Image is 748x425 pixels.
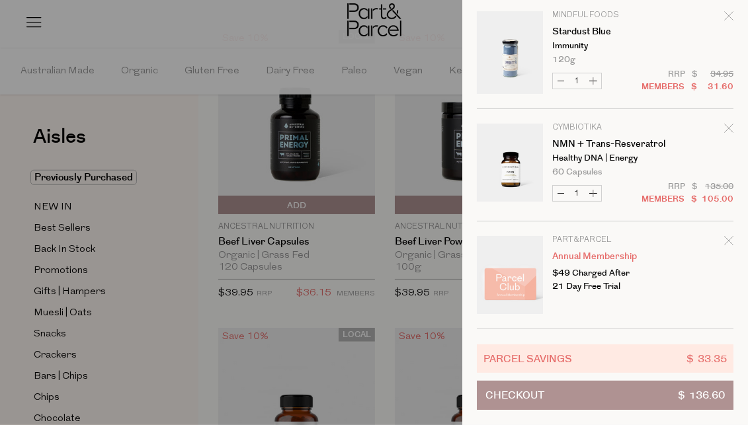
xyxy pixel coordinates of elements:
div: Remove Stardust Blue [724,9,733,27]
p: Mindful Foods [552,11,655,19]
p: $49 Charged After 21 Day Free Trial [552,266,655,293]
p: Cymbiotika [552,124,655,132]
div: Remove NMN + Trans-Resveratrol [724,122,733,139]
span: Checkout [485,381,544,409]
span: Parcel Savings [483,351,572,366]
input: QTY NMN + Trans-Resveratrol [569,186,585,201]
span: 120g [552,56,575,64]
a: Annual Membership [552,252,655,261]
p: Immunity [552,42,655,50]
button: Checkout$ 136.60 [477,381,733,410]
a: Stardust Blue [552,27,655,36]
a: NMN + Trans-Resveratrol [552,139,655,149]
input: QTY Stardust Blue [569,73,585,89]
p: Healthy DNA | Energy [552,154,655,163]
span: $ 136.60 [678,381,725,409]
span: 60 Capsules [552,168,602,176]
p: Part&Parcel [552,236,655,244]
div: Remove Annual Membership [724,234,733,252]
span: $ 33.35 [686,351,727,366]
